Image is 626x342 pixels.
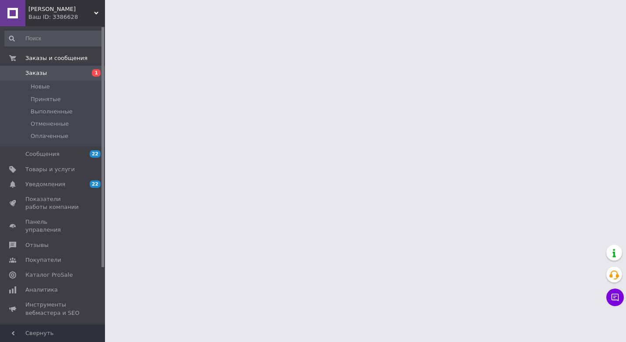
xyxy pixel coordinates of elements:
[92,69,101,77] span: 1
[90,180,101,188] span: 22
[28,13,105,21] div: Ваш ID: 3386628
[28,5,94,13] span: Дон Кихот
[31,95,61,103] span: Принятые
[31,120,69,128] span: Отмененные
[25,256,61,264] span: Покупатели
[25,180,65,188] span: Уведомления
[25,69,47,77] span: Заказы
[25,166,75,173] span: Товары и услуги
[25,324,81,340] span: Управление сайтом
[606,289,624,306] button: Чат с покупателем
[31,83,50,91] span: Новые
[31,108,73,116] span: Выполненные
[25,301,81,317] span: Инструменты вебмастера и SEO
[25,150,59,158] span: Сообщения
[25,54,87,62] span: Заказы и сообщения
[25,195,81,211] span: Показатели работы компании
[4,31,103,46] input: Поиск
[90,150,101,158] span: 22
[25,271,73,279] span: Каталог ProSale
[25,218,81,234] span: Панель управления
[25,241,49,249] span: Отзывы
[25,286,58,294] span: Аналитика
[31,132,68,140] span: Оплаченные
